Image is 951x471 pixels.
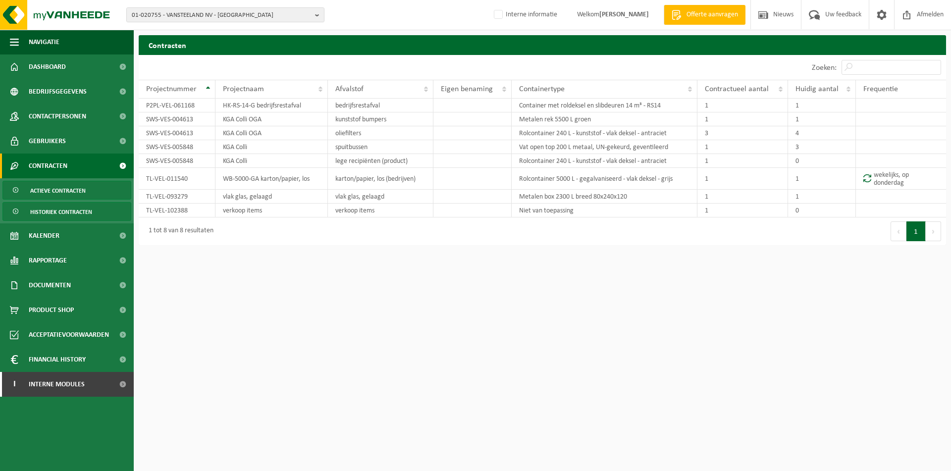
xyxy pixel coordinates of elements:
td: 1 [788,190,856,204]
label: Interne informatie [492,7,557,22]
span: Projectnummer [146,85,197,93]
span: Containertype [519,85,565,93]
span: Contactpersonen [29,104,86,129]
a: Actieve contracten [2,181,131,200]
td: Rolcontainer 240 L - kunststof - vlak deksel - antraciet [512,154,697,168]
span: Contractueel aantal [705,85,769,93]
span: 01-020755 - VANSTEELAND NV - [GEOGRAPHIC_DATA] [132,8,311,23]
span: Acceptatievoorwaarden [29,322,109,347]
td: 1 [697,154,788,168]
td: 1 [697,99,788,112]
td: HK-RS-14-G bedrijfsrestafval [215,99,328,112]
a: Historiek contracten [2,202,131,221]
td: SWS-VES-005848 [139,140,215,154]
span: I [10,372,19,397]
label: Zoeken: [812,64,837,72]
td: Vat open top 200 L metaal, UN-gekeurd, geventileerd [512,140,697,154]
span: Historiek contracten [30,203,92,221]
span: Financial History [29,347,86,372]
span: Eigen benaming [441,85,493,93]
button: Next [926,221,941,241]
strong: [PERSON_NAME] [599,11,649,18]
span: Afvalstof [335,85,364,93]
td: Niet van toepassing [512,204,697,217]
td: TL-VEL-011540 [139,168,215,190]
a: Offerte aanvragen [664,5,745,25]
h2: Contracten [139,35,946,54]
td: 1 [788,112,856,126]
td: Rolcontainer 240 L - kunststof - vlak deksel - antraciet [512,126,697,140]
td: kunststof bumpers [328,112,434,126]
td: Metalen box 2300 L breed 80x240x120 [512,190,697,204]
td: verkoop items [328,204,434,217]
td: KGA Colli OGA [215,126,328,140]
td: KGA Colli [215,154,328,168]
button: Previous [891,221,906,241]
td: 1 [788,99,856,112]
td: 4 [788,126,856,140]
span: Documenten [29,273,71,298]
td: vlak glas, gelaagd [215,190,328,204]
td: bedrijfsrestafval [328,99,434,112]
td: lege recipiënten (product) [328,154,434,168]
td: vlak glas, gelaagd [328,190,434,204]
td: wekelijks, op donderdag [856,168,946,190]
span: Product Shop [29,298,74,322]
td: P2PL-VEL-061168 [139,99,215,112]
td: Rolcontainer 5000 L - gegalvaniseerd - vlak deksel - grijs [512,168,697,190]
span: Projectnaam [223,85,264,93]
td: KGA Colli OGA [215,112,328,126]
td: SWS-VES-005848 [139,154,215,168]
span: Kalender [29,223,59,248]
td: 1 [697,204,788,217]
td: TL-VEL-102388 [139,204,215,217]
button: 01-020755 - VANSTEELAND NV - [GEOGRAPHIC_DATA] [126,7,324,22]
td: 0 [788,204,856,217]
td: spuitbussen [328,140,434,154]
span: Frequentie [863,85,898,93]
span: Gebruikers [29,129,66,154]
span: Offerte aanvragen [684,10,740,20]
td: verkoop items [215,204,328,217]
span: Bedrijfsgegevens [29,79,87,104]
td: TL-VEL-093279 [139,190,215,204]
td: Metalen rek 5500 L groen [512,112,697,126]
span: Contracten [29,154,67,178]
td: 3 [697,126,788,140]
td: WB-5000-GA karton/papier, los [215,168,328,190]
span: Dashboard [29,54,66,79]
td: KGA Colli [215,140,328,154]
span: Actieve contracten [30,181,86,200]
td: 1 [697,190,788,204]
div: 1 tot 8 van 8 resultaten [144,222,213,240]
span: Interne modules [29,372,85,397]
td: 1 [697,112,788,126]
td: karton/papier, los (bedrijven) [328,168,434,190]
span: Rapportage [29,248,67,273]
span: Huidig aantal [795,85,839,93]
span: Navigatie [29,30,59,54]
td: Container met roldeksel en slibdeuren 14 m³ - RS14 [512,99,697,112]
button: 1 [906,221,926,241]
td: 1 [697,168,788,190]
td: 0 [788,154,856,168]
td: oliefilters [328,126,434,140]
td: 1 [788,168,856,190]
td: 1 [697,140,788,154]
td: 3 [788,140,856,154]
td: SWS-VES-004613 [139,112,215,126]
td: SWS-VES-004613 [139,126,215,140]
